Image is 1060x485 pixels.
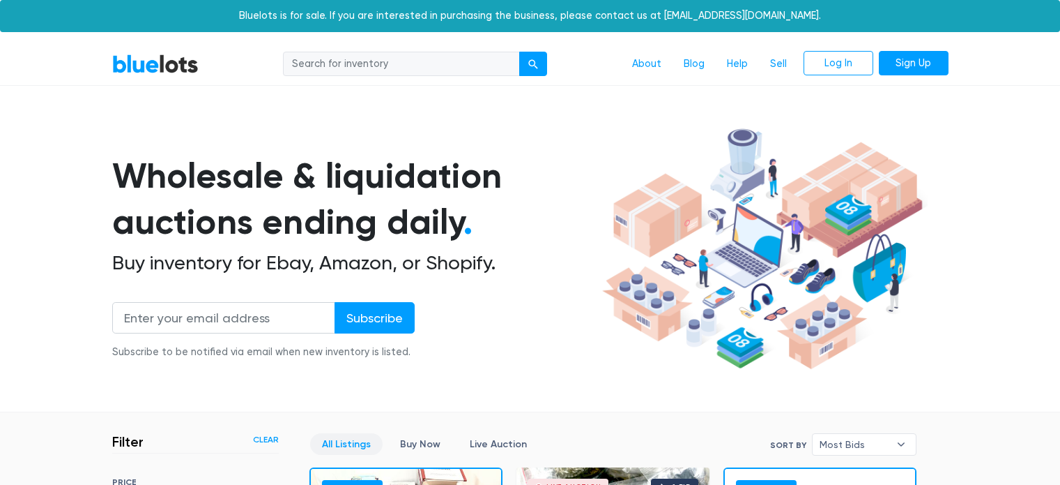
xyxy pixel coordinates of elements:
a: BlueLots [112,54,199,74]
input: Search for inventory [283,52,520,77]
a: Live Auction [458,433,539,455]
span: Most Bids [820,434,889,455]
input: Subscribe [335,302,415,334]
a: Blog [673,51,716,77]
b: ▾ [886,434,916,455]
a: About [621,51,673,77]
div: Subscribe to be notified via email when new inventory is listed. [112,345,415,360]
h3: Filter [112,433,144,450]
a: Log In [804,51,873,76]
img: hero-ee84e7d0318cb26816c560f6b4441b76977f77a177738b4e94f68c95b2b83dbb.png [597,122,928,376]
h1: Wholesale & liquidation auctions ending daily [112,153,597,246]
a: All Listings [310,433,383,455]
a: Sell [759,51,798,77]
input: Enter your email address [112,302,335,334]
a: Help [716,51,759,77]
span: . [463,201,473,243]
label: Sort By [770,439,806,452]
a: Buy Now [388,433,452,455]
a: Sign Up [879,51,948,76]
h2: Buy inventory for Ebay, Amazon, or Shopify. [112,251,597,275]
a: Clear [253,433,279,446]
